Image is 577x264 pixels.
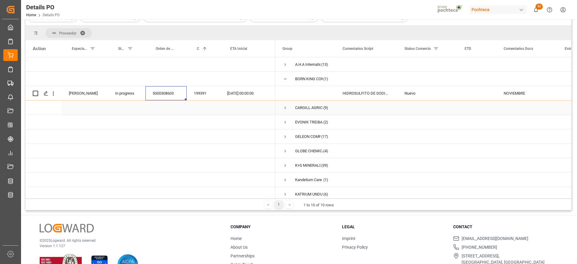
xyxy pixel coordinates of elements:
div: 199391 [187,86,220,100]
a: Privacy Policy [342,245,368,250]
img: pochtecaImg.jpg_1689854062.jpg [435,5,465,15]
span: (2) [323,115,328,129]
div: Press SPACE to select this row. [26,187,275,202]
a: Partnerships [230,253,255,258]
div: Details PO [26,3,60,12]
span: (1) [323,72,328,86]
span: Group [282,47,292,51]
div: Press SPACE to select this row. [26,86,275,101]
span: [EMAIL_ADDRESS][DOMAIN_NAME] [462,235,528,242]
span: Comentarios Docs [504,47,533,51]
div: K+S MINERALS AND AGRICULTURE GMBH [295,159,321,172]
div: NOVIEMBRE [496,86,557,100]
div: 1 [275,201,282,208]
div: Nuevo [405,86,450,100]
p: Version 1.1.127 [40,243,215,249]
div: Pochteca [469,5,527,14]
button: show 32 new notifications [529,3,543,17]
span: [PHONE_NUMBER] [462,244,497,250]
span: (9) [323,101,328,115]
p: © 2025 Logward. All rights reserved. [40,238,215,243]
span: Coupa nuevo [197,47,200,51]
div: Press SPACE to select this row. [26,173,275,187]
div: 5000308603 [145,86,187,100]
div: Press SPACE to select this row. [26,72,275,86]
div: Press SPACE to select this row. [26,101,275,115]
span: (6) [323,187,328,201]
a: Home [230,236,242,241]
span: Especialista Logístico [72,47,87,51]
div: Press SPACE to select this row. [26,129,275,144]
div: CARGILL AGRICOLA S A [295,101,323,115]
span: Orden de Compra nuevo [156,47,174,51]
img: Logward Logo [40,224,94,232]
div: GLOBE CHEMICALS GMBH [295,144,323,158]
a: About Us [230,245,248,250]
span: (39) [321,159,328,172]
h3: Company [230,224,334,230]
span: Status [118,47,125,51]
div: Press SPACE to select this row. [26,57,275,72]
div: 1 to 10 of 10 rows [304,202,334,208]
span: Status Comercio [405,47,431,51]
h3: Legal [342,224,446,230]
span: Proveedor [59,31,76,35]
span: (1) [323,173,328,187]
div: Press SPACE to select this row. [26,144,275,158]
div: BORN KING COMPANY LIMITED [295,72,323,86]
div: In progress [108,86,145,100]
div: KATRIUM UNDUSTRIAS QUIMICAS S/A [295,187,323,201]
a: Home [26,13,36,17]
div: Action [33,46,46,51]
span: (4) [323,144,328,158]
div: Press SPACE to select this row. [26,115,275,129]
h3: Contact [453,224,557,230]
div: EVONIK TREIBACHER GmbH [295,115,323,129]
div: [PERSON_NAME] [62,86,108,100]
div: Press SPACE to select this row. [26,158,275,173]
div: GELEON COMPANY SA [295,130,321,144]
div: HIDROSULFITO DE SODIO 50 KG CUNETE (2283 [335,86,397,100]
a: Imprint [342,236,356,241]
span: ETA Inicial [230,47,247,51]
div: [DATE] 00:00:00 [220,86,261,100]
span: (13) [321,58,328,71]
span: Comentarios Script [343,47,373,51]
button: Help Center [543,3,556,17]
span: 32 [536,4,543,10]
span: (17) [321,130,328,144]
button: Pochteca [469,4,529,15]
span: ETD [465,47,471,51]
div: A.H.A International Co., Ltd [295,58,321,71]
div: Kandelium Care GmbH [295,173,323,187]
